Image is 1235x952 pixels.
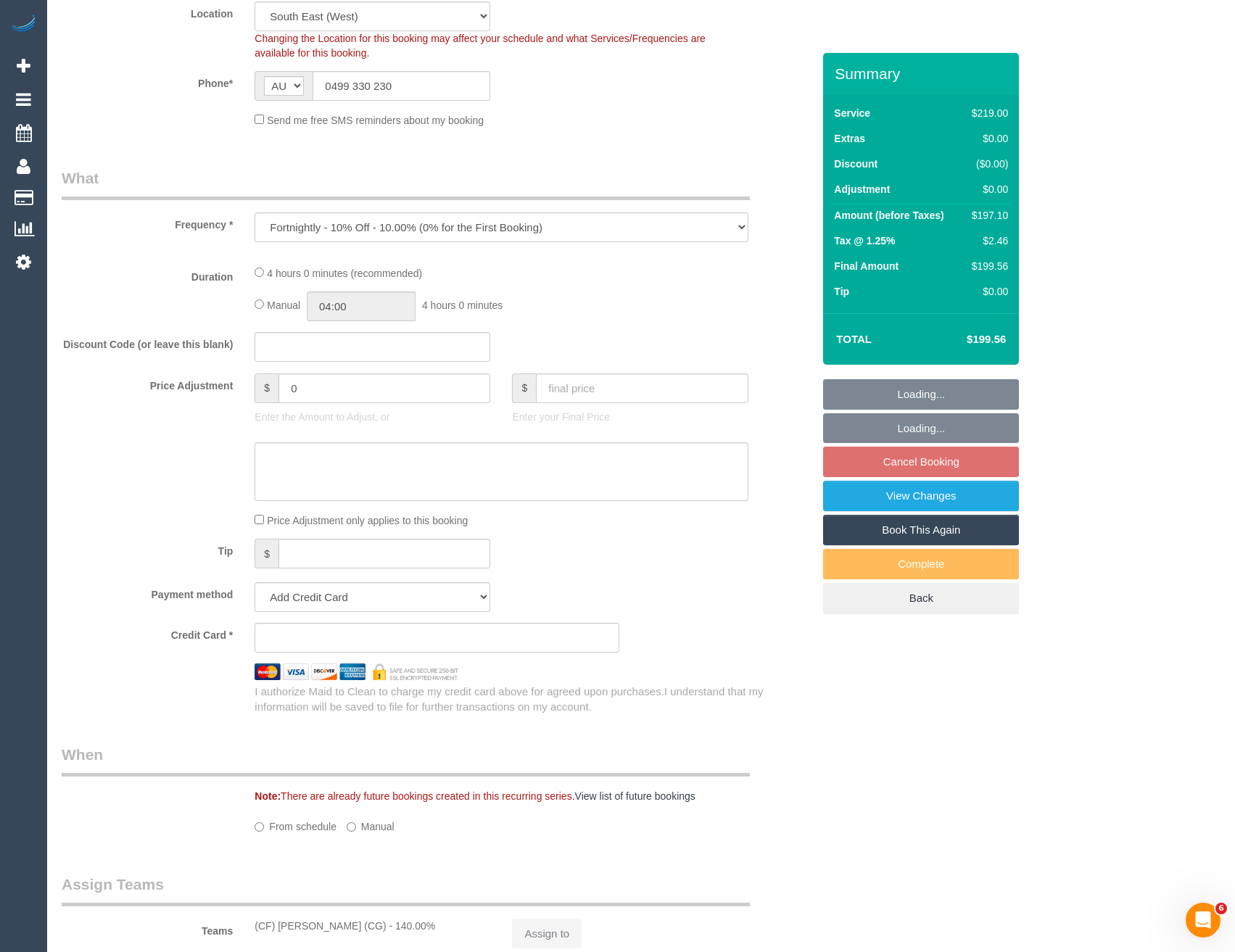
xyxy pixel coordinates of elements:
[834,208,943,223] label: Amount (before Taxes)
[834,284,849,299] label: Tip
[255,919,490,933] div: (CF) [PERSON_NAME] (CG) - 140.00%
[51,623,244,642] label: Credit Card *
[966,259,1008,273] div: $199.56
[51,212,244,232] label: Frequency *
[51,71,244,91] label: Phone*
[966,284,1008,299] div: $0.00
[51,265,244,284] label: Duration
[267,515,468,526] span: Price Adjustment only applies to this booking
[255,685,763,713] span: I understand that my information will be saved to file for further transactions on my account.
[51,1,244,21] label: Location
[244,684,823,715] div: I authorize Maid to Clean to charge my credit card above for agreed upon purchases.
[255,373,278,403] span: $
[834,131,865,146] label: Extras
[51,332,244,352] label: Discount Code (or leave this blank)
[834,182,890,196] label: Adjustment
[51,582,244,602] label: Payment method
[313,71,490,101] input: Phone*
[836,333,872,345] strong: Total
[62,744,750,777] legend: When
[347,822,356,832] input: Manual
[51,539,244,558] label: Tip
[575,790,695,802] a: View list of future bookings
[823,583,1019,613] a: Back
[267,299,300,311] span: Manual
[966,233,1008,248] div: $2.46
[422,299,503,311] span: 4 hours 0 minutes
[966,131,1008,146] div: $0.00
[512,410,748,424] p: Enter your Final Price
[347,814,395,834] label: Manual
[267,115,484,126] span: Send me free SMS reminders about my booking
[255,410,490,424] p: Enter the Amount to Adjust, or
[966,182,1008,196] div: $0.00
[966,208,1008,223] div: $197.10
[255,539,278,568] span: $
[244,789,823,803] div: There are already future bookings created in this recurring series.
[9,15,38,35] img: Automaid Logo
[267,268,422,279] span: 4 hours 0 minutes (recommended)
[834,233,895,248] label: Tax @ 1.25%
[923,334,1006,346] h4: $199.56
[966,106,1008,120] div: $219.00
[536,373,748,403] input: final price
[834,259,899,273] label: Final Amount
[823,515,1019,545] a: Book This Again
[834,106,870,120] label: Service
[823,481,1019,511] a: View Changes
[244,663,469,679] img: credit cards
[255,33,706,59] span: Changing the Location for this booking may affect your schedule and what Services/Frequencies are...
[512,373,536,403] span: $
[1215,903,1227,914] span: 6
[51,373,244,393] label: Price Adjustment
[51,919,244,938] label: Teams
[255,814,336,834] label: From schedule
[966,157,1008,171] div: ($0.00)
[1186,903,1220,937] iframe: Intercom live chat
[255,822,264,832] input: From schedule
[834,157,877,171] label: Discount
[835,65,1012,82] h3: Summary
[62,167,750,200] legend: What
[255,790,281,802] strong: Note:
[62,874,750,906] legend: Assign Teams
[267,632,607,645] iframe: Secure card payment input frame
